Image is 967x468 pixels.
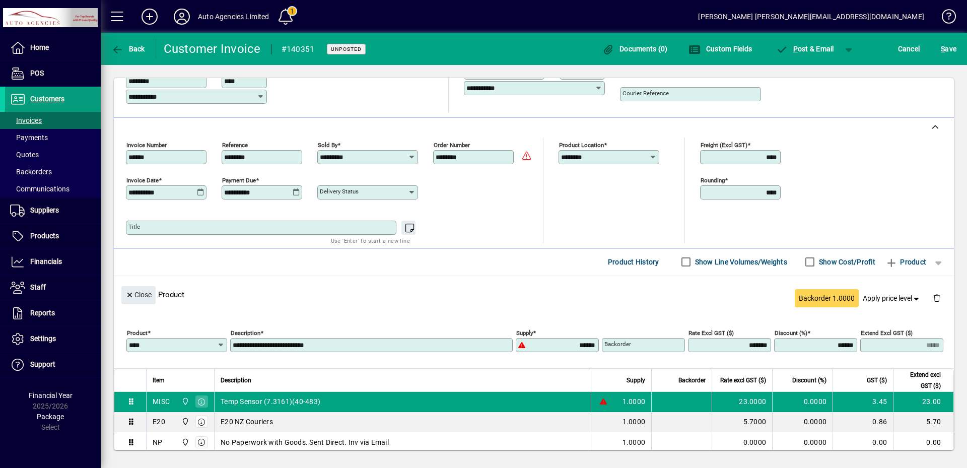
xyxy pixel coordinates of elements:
[817,257,875,267] label: Show Cost/Profit
[941,45,945,53] span: S
[861,329,913,336] mat-label: Extend excl GST ($)
[30,69,44,77] span: POS
[688,329,734,336] mat-label: Rate excl GST ($)
[10,168,52,176] span: Backorders
[833,392,893,412] td: 3.45
[153,375,165,386] span: Item
[126,176,159,183] mat-label: Invoice date
[5,301,101,326] a: Reports
[125,287,152,303] span: Close
[222,176,256,183] mat-label: Payment due
[109,40,148,58] button: Back
[179,396,190,407] span: Rangiora
[772,432,833,452] td: 0.0000
[179,416,190,427] span: Rangiora
[863,293,921,304] span: Apply price level
[198,9,269,25] div: Auto Agencies Limited
[772,392,833,412] td: 0.0000
[30,95,64,103] span: Customers
[686,40,754,58] button: Custom Fields
[111,45,145,53] span: Back
[5,146,101,163] a: Quotes
[934,2,954,35] a: Knowledge Base
[516,329,533,336] mat-label: Supply
[604,253,663,271] button: Product History
[30,309,55,317] span: Reports
[153,396,170,407] div: MISC
[5,129,101,146] a: Payments
[164,41,261,57] div: Customer Invoice
[114,276,954,313] div: Product
[5,61,101,86] a: POS
[867,375,887,386] span: GST ($)
[792,375,826,386] span: Discount (%)
[893,432,953,452] td: 0.00
[893,412,953,432] td: 5.70
[880,253,931,271] button: Product
[623,417,646,427] span: 1.0000
[5,249,101,275] a: Financials
[10,116,42,124] span: Invoices
[698,9,924,25] div: [PERSON_NAME] [PERSON_NAME][EMAIL_ADDRESS][DOMAIN_NAME]
[602,45,668,53] span: Documents (0)
[29,391,73,399] span: Financial Year
[5,35,101,60] a: Home
[101,40,156,58] app-page-header-button: Back
[119,290,158,299] app-page-header-button: Close
[30,206,59,214] span: Suppliers
[678,375,706,386] span: Backorder
[608,254,659,270] span: Product History
[833,412,893,432] td: 0.86
[771,40,839,58] button: Post & Email
[121,286,156,304] button: Close
[720,375,766,386] span: Rate excl GST ($)
[5,352,101,377] a: Support
[153,417,165,427] div: E20
[627,375,645,386] span: Supply
[30,283,46,291] span: Staff
[775,329,807,336] mat-label: Discount (%)
[30,257,62,265] span: Financials
[221,417,273,427] span: E20 NZ Couriers
[859,289,925,307] button: Apply price level
[128,223,140,230] mat-label: Title
[231,329,260,336] mat-label: Description
[5,275,101,300] a: Staff
[10,151,39,159] span: Quotes
[5,198,101,223] a: Suppliers
[320,188,359,195] mat-label: Delivery status
[221,375,251,386] span: Description
[900,369,941,391] span: Extend excl GST ($)
[885,254,926,270] span: Product
[318,141,337,148] mat-label: Sold by
[799,293,855,304] span: Backorder 1.0000
[5,112,101,129] a: Invoices
[925,293,949,302] app-page-header-button: Delete
[941,41,956,57] span: ave
[30,335,56,343] span: Settings
[688,45,752,53] span: Custom Fields
[623,90,669,97] mat-label: Courier Reference
[222,141,248,148] mat-label: Reference
[623,437,646,447] span: 1.0000
[179,437,190,448] span: Rangiora
[127,329,148,336] mat-label: Product
[30,232,59,240] span: Products
[133,8,166,26] button: Add
[925,286,949,310] button: Delete
[10,133,48,142] span: Payments
[5,163,101,180] a: Backorders
[938,40,959,58] button: Save
[623,396,646,407] span: 1.0000
[166,8,198,26] button: Profile
[10,185,70,193] span: Communications
[30,43,49,51] span: Home
[604,341,631,348] mat-label: Backorder
[126,141,167,148] mat-label: Invoice number
[434,141,470,148] mat-label: Order number
[331,235,410,246] mat-hint: Use 'Enter' to start a new line
[693,257,787,267] label: Show Line Volumes/Weights
[221,396,320,407] span: Temp Sensor (7.3161)(40-483)
[30,360,55,368] span: Support
[282,41,315,57] div: #140351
